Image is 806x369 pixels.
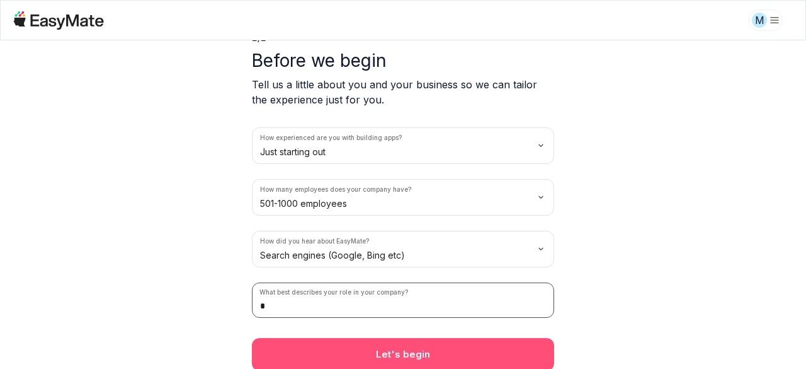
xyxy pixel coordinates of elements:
[260,237,369,246] label: How did you hear about EasyMate?
[260,185,411,194] label: How many employees does your company have?
[252,77,554,107] p: Tell us a little about you and your business so we can tailor the experience just for you.
[752,13,767,28] div: M
[252,49,554,72] p: Before we begin
[260,133,402,143] label: How experienced are you with building apps?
